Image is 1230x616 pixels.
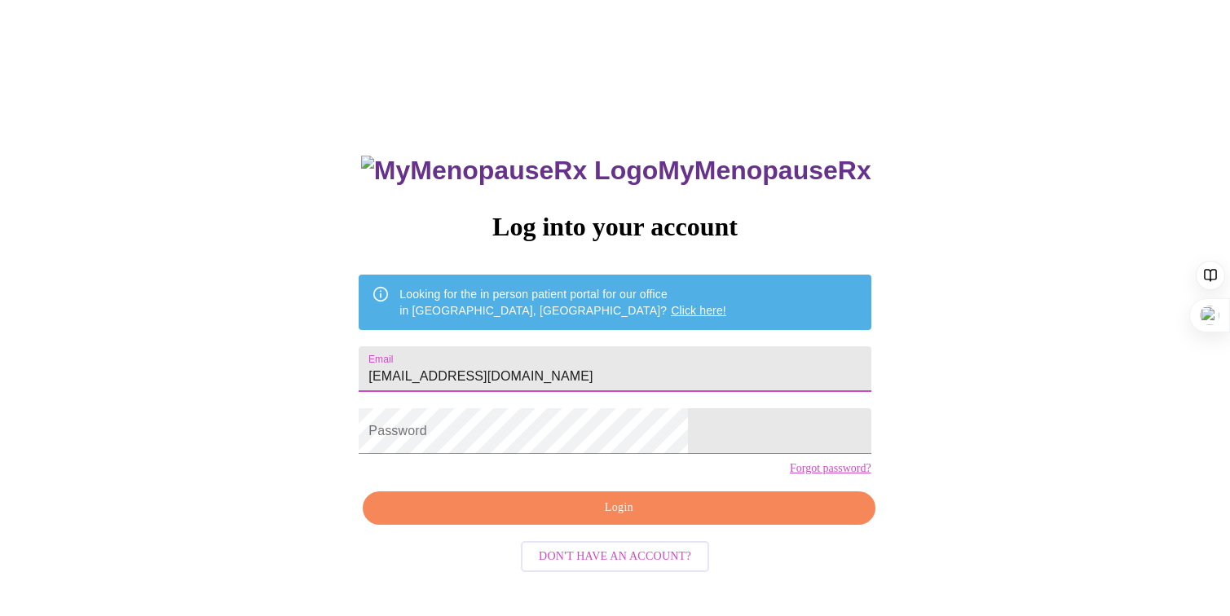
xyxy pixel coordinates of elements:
[361,156,658,186] img: MyMenopauseRx Logo
[539,547,691,567] span: Don't have an account?
[381,498,856,518] span: Login
[790,462,871,475] a: Forgot password?
[361,156,871,186] h3: MyMenopauseRx
[517,548,713,562] a: Don't have an account?
[359,212,871,242] h3: Log into your account
[671,304,726,317] a: Click here!
[399,279,726,325] div: Looking for the in person patient portal for our office in [GEOGRAPHIC_DATA], [GEOGRAPHIC_DATA]?
[363,491,875,525] button: Login
[521,541,709,573] button: Don't have an account?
